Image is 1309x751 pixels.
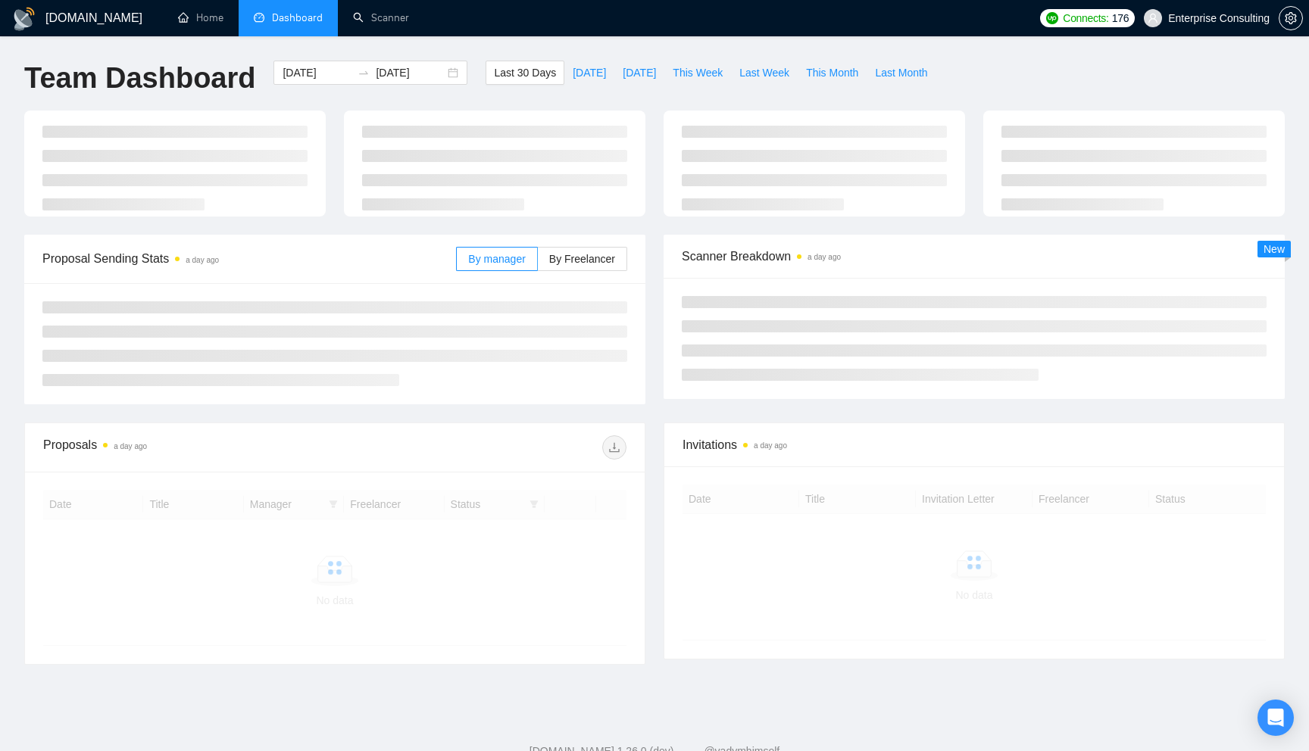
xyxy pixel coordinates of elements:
span: Invitations [683,435,1266,454]
span: Proposal Sending Stats [42,249,456,268]
a: setting [1279,12,1303,24]
span: user [1148,13,1158,23]
time: a day ago [808,253,841,261]
span: Last 30 Days [494,64,556,81]
button: [DATE] [564,61,614,85]
button: Last Week [731,61,798,85]
img: upwork-logo.png [1046,12,1058,24]
button: Last 30 Days [486,61,564,85]
a: searchScanner [353,11,409,24]
time: a day ago [754,441,787,450]
img: logo [12,7,36,31]
button: This Month [798,61,867,85]
span: dashboard [254,12,264,23]
span: This Week [673,64,723,81]
button: [DATE] [614,61,664,85]
span: [DATE] [623,64,656,81]
span: setting [1279,12,1302,24]
time: a day ago [114,442,147,450]
span: By manager [468,253,525,265]
button: This Week [664,61,731,85]
h1: Team Dashboard [24,61,255,96]
span: New [1264,243,1285,255]
span: Last Week [739,64,789,81]
div: Proposals [43,435,335,460]
span: [DATE] [573,64,606,81]
span: By Freelancer [549,253,615,265]
a: homeHome [178,11,223,24]
span: Scanner Breakdown [682,247,1267,266]
span: This Month [806,64,858,81]
input: Start date [283,64,351,81]
span: Last Month [875,64,927,81]
time: a day ago [186,256,219,264]
button: setting [1279,6,1303,30]
span: swap-right [358,67,370,79]
span: Dashboard [272,11,323,24]
span: Connects: [1063,10,1108,26]
div: Open Intercom Messenger [1257,700,1294,736]
input: End date [376,64,445,81]
span: to [358,67,370,79]
span: 176 [1112,10,1129,26]
button: Last Month [867,61,936,85]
